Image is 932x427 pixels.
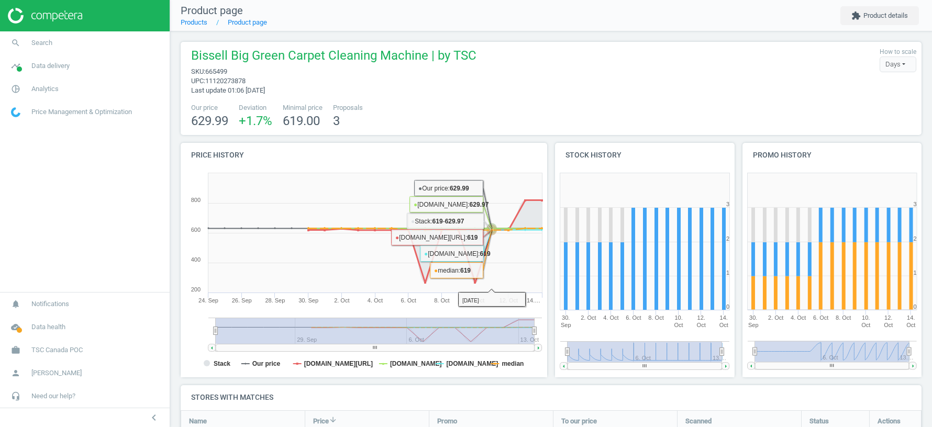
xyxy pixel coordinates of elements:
button: extensionProduct details [840,6,919,25]
tspan: 8. Oct [434,297,449,304]
tspan: 4. Oct [368,297,383,304]
span: Price Management & Optimization [31,107,132,117]
span: Notifications [31,299,69,309]
span: Search [31,38,52,48]
tspan: [DOMAIN_NAME] [390,360,442,367]
tspan: Oct [674,322,683,328]
tspan: 4. Oct [603,314,618,321]
tspan: 14. [720,314,728,321]
span: Name [189,416,207,425]
tspan: Stack [214,360,230,367]
tspan: [DOMAIN_NAME] [447,360,498,367]
i: notifications [6,294,26,314]
text: 3 [726,201,729,207]
span: Deviation [239,103,272,113]
tspan: [DOMAIN_NAME][URL] [304,360,373,367]
text: 0 [913,304,916,310]
i: cloud_done [6,317,26,337]
tspan: median [502,360,524,367]
i: work [6,340,26,360]
tspan: 6. Oct [401,297,416,304]
tspan: Oct [906,322,915,328]
text: 200 [191,286,201,293]
tspan: Sep [561,322,571,328]
tspan: 30. Sep [298,297,318,304]
span: Price [313,416,329,425]
tspan: 28. Sep [265,297,285,304]
text: 3 [913,201,916,207]
span: Promo [437,416,457,425]
tspan: Oct [884,322,893,328]
i: pie_chart_outlined [6,79,26,99]
span: 619.00 [283,114,320,128]
a: Products [181,18,207,26]
tspan: Sep [748,322,758,328]
tspan: 12. [697,314,705,321]
text: 1 [913,269,916,276]
tspan: 2. Oct [768,314,783,321]
tspan: 26. Sep [232,297,252,304]
i: extension [851,11,861,20]
tspan: 30. [749,314,757,321]
tspan: Oct [697,322,706,328]
tspan: Our price [252,360,281,367]
tspan: 14. [907,314,915,321]
text: 0 [726,304,729,310]
tspan: 12. Oct [500,297,518,304]
text: 600 [191,227,201,233]
span: Bissell Big Green Carpet Cleaning Machine | by TSC [191,47,476,67]
span: Scanned [685,416,712,425]
i: timeline [6,56,26,76]
span: Data delivery [31,61,70,71]
span: Analytics [31,84,59,94]
span: To our price [561,416,597,425]
tspan: Oct [719,322,728,328]
tspan: 10. Oct [466,297,484,304]
h4: Stores with matches [181,385,922,410]
tspan: 24. Sep [198,297,218,304]
span: upc : [191,77,205,85]
tspan: 4. Oct [791,314,806,321]
div: Days [880,57,916,72]
i: chevron_left [148,411,160,424]
text: 400 [191,256,201,263]
h4: Price history [181,143,547,167]
span: Need our help? [31,391,75,401]
h4: Stock history [555,143,735,167]
tspan: Oct [861,322,870,328]
i: headset_mic [6,386,26,406]
img: wGWNvw8QSZomAAAAABJRU5ErkJggg== [11,107,20,117]
tspan: 13.… [900,355,913,361]
tspan: 14.… [527,297,540,304]
span: TSC Canada POC [31,345,83,355]
span: Product page [181,4,243,17]
tspan: 2. Oct [334,297,349,304]
tspan: 10. [674,314,682,321]
tspan: 12. [884,314,892,321]
i: arrow_downward [329,415,337,424]
tspan: 13.… [713,355,726,361]
span: 3 [333,114,340,128]
span: +1.7 % [239,114,272,128]
span: Proposals [333,103,363,113]
span: Last update 01:06 [DATE] [191,86,265,94]
span: Data health [31,322,65,332]
span: sku : [191,68,205,75]
span: 629.99 [191,114,228,128]
span: Our price [191,103,228,113]
tspan: 10. [862,314,870,321]
span: [PERSON_NAME] [31,368,82,378]
tspan: 6. Oct [626,314,641,321]
tspan: 13. Oct [520,336,539,343]
span: 665499 [205,68,227,75]
i: search [6,33,26,53]
button: chevron_left [141,411,167,424]
label: How to scale [880,48,916,57]
img: ajHJNr6hYgQAAAAASUVORK5CYII= [8,8,82,24]
h4: Promo history [742,143,922,167]
tspan: 30. [562,314,570,321]
span: Actions [878,416,901,425]
text: 800 [191,197,201,203]
i: person [6,363,26,383]
tspan: 8. Oct [836,314,851,321]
